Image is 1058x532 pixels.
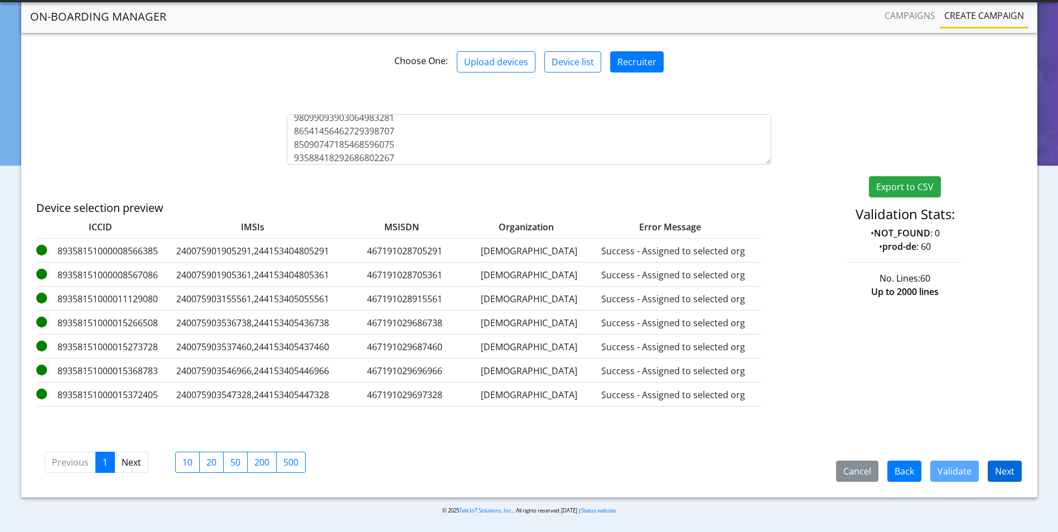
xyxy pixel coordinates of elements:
[36,244,165,258] label: 89358151000008566385
[36,340,165,354] label: 89358151000015273728
[273,506,785,515] p: © 2025 . All rights reserved.[DATE] |
[920,272,930,284] span: 60
[36,268,165,282] label: 89358151000008567086
[36,316,165,330] label: 89358151000015266508
[30,6,166,28] a: On-Boarding Manager
[169,244,336,258] label: 240075901905291,244153404805291
[474,316,585,330] label: [DEMOGRAPHIC_DATA]
[341,340,469,354] label: 467191029687460
[457,51,535,72] button: Upload devices
[169,220,336,234] label: IMSIs
[940,4,1028,27] a: Create campaign
[474,388,585,402] label: [DEMOGRAPHIC_DATA]
[169,364,336,378] label: 240075903546966,244153405446966
[169,340,336,354] label: 240075903537460,244153405437460
[930,461,979,482] button: Validate
[36,292,165,306] label: 89358151000011129080
[114,452,148,473] a: Next
[780,272,1030,285] div: No. Lines:
[341,244,469,258] label: 467191028705291
[341,268,469,282] label: 467191028705361
[451,220,563,234] label: Organization
[590,364,757,378] label: Success - Assigned to selected org
[788,240,1022,253] p: • : 60
[474,364,585,378] label: [DEMOGRAPHIC_DATA]
[474,340,585,354] label: [DEMOGRAPHIC_DATA]
[988,461,1022,482] button: Next
[394,55,448,67] span: Choose One:
[581,507,616,514] a: Status website
[788,226,1022,240] p: • : 0
[169,316,336,330] label: 240075903536738,244153405436738
[590,268,757,282] label: Success - Assigned to selected org
[590,388,757,402] label: Success - Assigned to selected org
[36,364,165,378] label: 89358151000015368783
[247,452,277,473] label: 200
[175,452,200,473] label: 10
[169,388,336,402] label: 240075903547328,244153405447328
[474,244,585,258] label: [DEMOGRAPHIC_DATA]
[341,220,447,234] label: MSISDN
[869,176,941,197] button: Export to CSV
[474,292,585,306] label: [DEMOGRAPHIC_DATA]
[788,206,1022,223] h4: Validation Stats:
[880,4,940,27] a: Campaigns
[874,227,930,239] strong: NOT_FOUND
[544,51,601,72] button: Device list
[610,51,664,72] button: Recruiter
[169,292,336,306] label: 240075903155561,244153405055561
[36,388,165,402] label: 89358151000015372405
[199,452,224,473] label: 20
[780,285,1030,298] div: Up to 2000 lines
[590,292,757,306] label: Success - Assigned to selected org
[169,268,336,282] label: 240075901905361,244153404805361
[567,220,735,234] label: Error Message
[887,461,921,482] button: Back
[341,364,469,378] label: 467191029696966
[276,452,306,473] label: 500
[590,244,757,258] label: Success - Assigned to selected org
[341,316,469,330] label: 467191029686738
[882,240,916,253] strong: prod-de
[590,340,757,354] label: Success - Assigned to selected org
[95,452,115,473] a: 1
[590,316,757,330] label: Success - Assigned to selected org
[36,201,693,215] h5: Device selection preview
[474,268,585,282] label: [DEMOGRAPHIC_DATA]
[341,388,469,402] label: 467191029697328
[36,220,165,234] label: ICCID
[341,292,469,306] label: 467191028915561
[836,461,878,482] button: Cancel
[223,452,248,473] label: 50
[459,507,513,514] a: Telit IoT Solutions, Inc.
